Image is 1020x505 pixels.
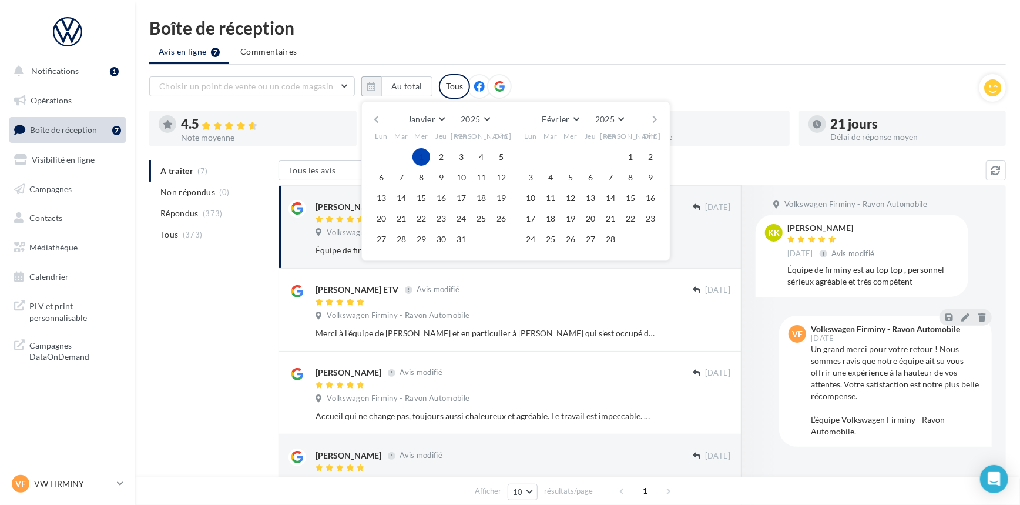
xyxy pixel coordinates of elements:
span: (373) [183,230,203,239]
span: Contacts [29,213,62,223]
div: Taux de réponse [614,133,780,141]
span: Avis modifié [400,368,442,377]
div: [PERSON_NAME] [316,201,381,213]
span: (0) [220,188,230,197]
button: 31 [452,230,470,248]
button: 1 [622,148,639,166]
button: 20 [373,210,390,228]
button: 29 [412,230,430,248]
span: Volkswagen Firminy - Ravon Automobile [784,199,927,210]
button: 23 [642,210,659,228]
button: 28 [392,230,410,248]
button: 8 [412,169,430,186]
button: 30 [432,230,450,248]
button: 12 [562,189,579,207]
span: Février [542,114,569,124]
span: [DATE] [811,335,837,342]
button: 27 [582,230,599,248]
span: [PERSON_NAME] [600,131,661,141]
span: Lun [524,131,537,141]
button: Au total [381,76,432,96]
div: Délai de réponse moyen [831,133,997,141]
button: 26 [492,210,510,228]
button: 25 [472,210,490,228]
span: Jeu [585,131,596,141]
span: KK [768,227,780,239]
button: Au total [361,76,432,96]
div: Accueil qui ne change pas, toujours aussi chaleureux et agréable. Le travail est impeccable. On a... [316,410,655,422]
span: résultats/page [544,486,593,497]
span: PLV et print personnalisable [29,298,121,323]
span: [DATE] [705,202,731,213]
span: [DATE] [705,451,731,461]
span: Avis modifié [832,249,875,258]
button: 8 [622,169,639,186]
button: 3 [452,148,470,166]
button: 2025 [590,111,629,128]
span: VF [792,328,803,340]
button: 11 [542,189,559,207]
span: 10 [513,487,523,497]
button: 9 [432,169,450,186]
button: 2025 [456,111,494,128]
button: Tous les avis [279,160,396,180]
button: 10 [452,169,470,186]
div: 100 % [614,118,780,131]
div: Équipe de firminy est au top top , personnel sérieux agréable et très compétent [316,245,655,256]
button: 15 [622,189,639,207]
button: 22 [412,210,430,228]
div: 7 [112,126,121,135]
span: Volkswagen Firminy - Ravon Automobile [327,228,469,238]
span: Mer [414,131,428,141]
button: 3 [522,169,539,186]
button: 17 [522,210,539,228]
button: 2 [642,148,659,166]
span: [DATE] [787,249,813,259]
button: 6 [582,169,599,186]
span: Janvier [408,114,435,124]
button: 28 [602,230,619,248]
div: [PERSON_NAME] [316,367,381,379]
button: 27 [373,230,390,248]
a: Contacts [7,206,128,230]
button: 14 [392,189,410,207]
a: Boîte de réception7 [7,117,128,142]
span: Opérations [31,95,72,105]
span: Lun [375,131,388,141]
a: Campagnes DataOnDemand [7,333,128,367]
button: 20 [582,210,599,228]
button: 24 [522,230,539,248]
button: 24 [452,210,470,228]
button: Choisir un point de vente ou un code magasin [149,76,355,96]
button: 19 [492,189,510,207]
span: Mer [563,131,578,141]
div: [PERSON_NAME] [787,224,877,232]
button: 10 [522,189,539,207]
button: Février [537,111,583,128]
span: 1 [636,481,655,500]
button: 21 [392,210,410,228]
button: Janvier [403,111,449,128]
span: 2025 [461,114,480,124]
div: Merci à l'équipe de [PERSON_NAME] et en particulier à [PERSON_NAME] qui s'est occupé de moi. Trav... [316,327,655,339]
span: 2025 [595,114,615,124]
span: Campagnes [29,183,72,193]
button: 4 [472,148,490,166]
button: 18 [472,189,490,207]
span: Jeu [435,131,447,141]
span: Répondus [160,208,199,219]
span: Avis modifié [400,451,442,460]
button: 14 [602,189,619,207]
div: 21 jours [831,118,997,131]
span: Choisir un point de vente ou un code magasin [159,81,333,91]
span: Afficher [475,486,501,497]
span: Mar [543,131,558,141]
span: Campagnes DataOnDemand [29,337,121,363]
div: Un grand merci pour votre retour ! Nous sommes ravis que notre équipe ait su vous offrir une expé... [811,343,982,437]
span: Commentaires [240,46,297,58]
span: Notifications [31,66,79,76]
a: Médiathèque [7,235,128,260]
span: Médiathèque [29,242,78,252]
a: Opérations [7,88,128,113]
div: [PERSON_NAME] [316,450,381,461]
